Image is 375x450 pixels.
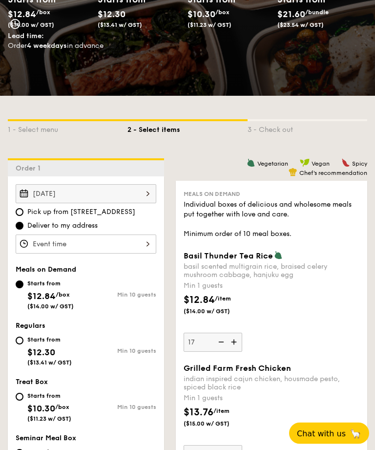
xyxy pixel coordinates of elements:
[27,392,71,400] div: Starts from
[8,122,127,135] div: 1 - Select menu
[184,308,249,316] span: ($14.00 w/ GST)
[86,292,156,299] div: Min 10 guests
[305,9,329,16] span: /bundle
[184,407,213,419] span: $13.76
[341,159,350,168] img: icon-spicy.37a8142b.svg
[56,292,70,299] span: /box
[16,185,156,204] input: Event date
[16,281,23,289] input: Starts from$12.84/box($14.00 w/ GST)Min 10 guests
[27,404,55,414] span: $10.30
[27,208,135,217] span: Pick up from [STREET_ADDRESS]
[184,333,242,352] input: Basil Thunder Tea Ricebasil scented multigrain rice, braised celery mushroom cabbage, hanjuku egg...
[27,221,98,231] span: Deliver to my address
[27,291,56,302] span: $12.84
[213,333,228,352] img: icon-reduce.1d2dbef1.svg
[16,378,48,386] span: Treat Box
[16,322,45,330] span: Regulars
[312,161,330,168] span: Vegan
[27,303,74,310] span: ($14.00 w/ GST)
[274,251,283,260] img: icon-vegetarian.fe4039eb.svg
[184,420,249,428] span: ($15.00 w/ GST)
[27,42,67,50] strong: 4 weekdays
[299,170,367,177] span: Chef's recommendation
[350,428,361,439] span: 🦙
[27,347,55,358] span: $12.30
[184,375,359,392] div: indian inspired cajun chicken, housmade pesto, spiced black rice
[16,222,23,230] input: Deliver to my address
[16,434,76,443] span: Seminar Meal Box
[289,423,369,444] button: Chat with us🦙
[16,235,156,254] input: Event time
[27,280,74,288] div: Starts from
[27,336,72,344] div: Starts from
[98,9,125,20] span: $12.30
[215,9,229,16] span: /box
[86,404,156,411] div: Min 10 guests
[16,266,76,274] span: Meals on Demand
[228,333,242,352] img: icon-add.58712e84.svg
[184,263,359,279] div: basil scented multigrain rice, braised celery mushroom cabbage, hanjuku egg
[27,416,71,423] span: ($11.23 w/ GST)
[8,9,36,20] span: $12.84
[248,122,367,135] div: 3 - Check out
[184,200,359,239] div: Individual boxes of delicious and wholesome meals put together with love and care. Minimum order ...
[289,168,297,177] img: icon-chef-hat.a58ddaea.svg
[300,159,310,168] img: icon-vegan.f8ff3823.svg
[184,295,215,306] span: $12.84
[16,393,23,401] input: Starts from$10.30/box($11.23 w/ GST)Min 10 guests
[277,9,305,20] span: $21.60
[213,408,229,415] span: /item
[184,281,359,291] div: Min 1 guests
[8,42,367,51] div: Order in advance
[36,9,50,16] span: /box
[27,360,72,366] span: ($13.41 w/ GST)
[187,9,215,20] span: $10.30
[86,348,156,355] div: Min 10 guests
[55,404,69,411] span: /box
[16,209,23,216] input: Pick up from [STREET_ADDRESS]
[16,165,44,173] span: Order 1
[8,32,44,41] span: Lead time:
[247,159,255,168] img: icon-vegetarian.fe4039eb.svg
[352,161,367,168] span: Spicy
[184,394,359,404] div: Min 1 guests
[16,337,23,345] input: Starts from$12.30($13.41 w/ GST)Min 10 guests
[127,122,247,135] div: 2 - Select items
[297,429,346,438] span: Chat with us
[184,191,240,198] span: Meals on Demand
[257,161,288,168] span: Vegetarian
[184,364,291,373] span: Grilled Farm Fresh Chicken
[8,19,22,30] img: icon-clock.2db775ea.svg
[215,296,231,302] span: /item
[184,252,273,261] span: Basil Thunder Tea Rice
